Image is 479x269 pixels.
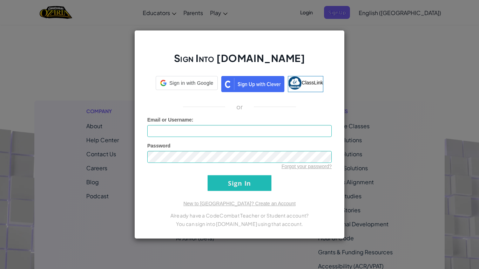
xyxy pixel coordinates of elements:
span: ClassLink [302,80,323,85]
h2: Sign Into [DOMAIN_NAME] [147,51,332,72]
img: classlink-logo-small.png [288,76,302,90]
p: or [236,103,243,111]
label: : [147,116,194,123]
span: Sign in with Google [169,80,213,87]
a: Sign in with Google [156,76,218,92]
p: Already have a CodeCombat Teacher or Student account? [147,211,332,220]
div: Sign in with Google [156,76,218,90]
a: New to [GEOGRAPHIC_DATA]? Create an Account [183,201,296,206]
p: You can sign into [DOMAIN_NAME] using that account. [147,220,332,228]
input: Sign In [208,175,271,191]
a: Forgot your password? [282,164,332,169]
span: Email or Username [147,117,192,123]
img: clever_sso_button@2x.png [221,76,284,92]
span: Password [147,143,170,149]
